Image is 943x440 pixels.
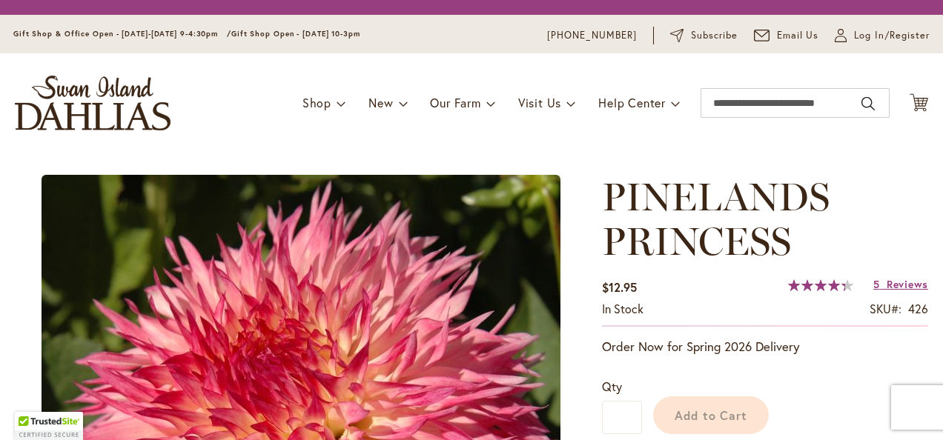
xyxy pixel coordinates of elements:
[602,379,622,394] span: Qty
[547,28,637,43] a: [PHONE_NUMBER]
[861,92,875,116] button: Search
[873,277,880,291] span: 5
[11,387,53,429] iframe: Launch Accessibility Center
[908,301,928,318] div: 426
[602,338,928,356] p: Order Now for Spring 2026 Delivery
[870,301,901,316] strong: SKU
[754,28,819,43] a: Email Us
[302,95,331,110] span: Shop
[602,301,643,316] span: In stock
[518,95,561,110] span: Visit Us
[602,301,643,318] div: Availability
[670,28,738,43] a: Subscribe
[231,29,360,39] span: Gift Shop Open - [DATE] 10-3pm
[887,277,928,291] span: Reviews
[691,28,738,43] span: Subscribe
[854,28,930,43] span: Log In/Register
[602,173,830,264] span: PINELANDS PRINCESS
[873,277,928,291] a: 5 Reviews
[430,95,480,110] span: Our Farm
[602,279,637,295] span: $12.95
[13,29,231,39] span: Gift Shop & Office Open - [DATE]-[DATE] 9-4:30pm /
[368,95,393,110] span: New
[777,28,819,43] span: Email Us
[835,28,930,43] a: Log In/Register
[15,76,171,130] a: store logo
[598,95,666,110] span: Help Center
[788,279,853,291] div: 88%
